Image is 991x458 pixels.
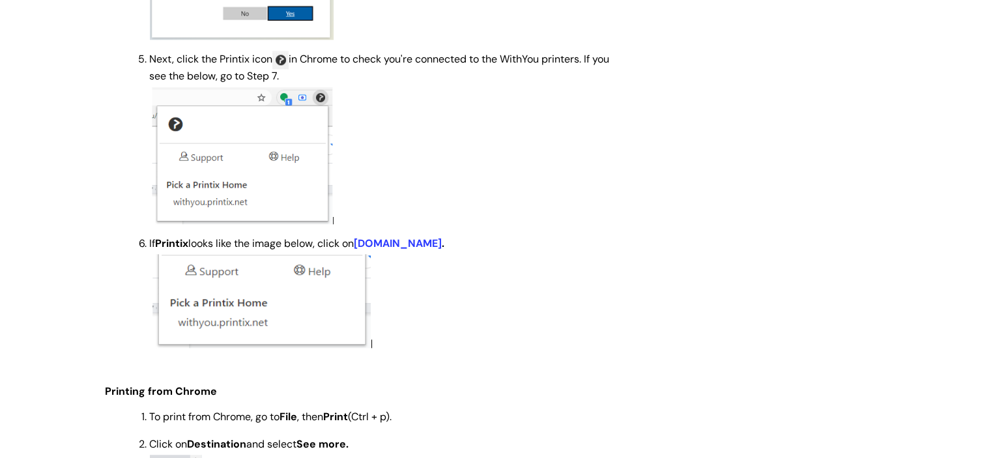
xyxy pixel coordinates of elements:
span: If looks like the image below, click on [149,236,620,348]
strong: See more. [296,437,349,451]
img: yLMvuQSw7rmY-VITxRySPgD8PtVVu8O3rA.png [272,51,289,69]
strong: File [280,410,297,423]
strong: . [354,236,444,250]
strong: Print [323,410,348,423]
strong: Destination [187,437,246,451]
span: Next, click the Printix icon in Chrome to check you're connected to the WithYou printers. If you ... [149,52,620,224]
a: [DOMAIN_NAME] [354,236,442,250]
img: VV2GaXtjUvcrAO_cOvfxapXbgAUuHDfvuw.png [149,254,373,348]
img: 0KjFkEG_vWksRUjY_LaeE8YWRhbNfN514w.png [149,87,334,224]
span: To print from Chrome, go to , then (Ctrl + p). [149,410,392,423]
strong: Printix [155,236,188,250]
span: Printing from Chrome [105,384,217,398]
